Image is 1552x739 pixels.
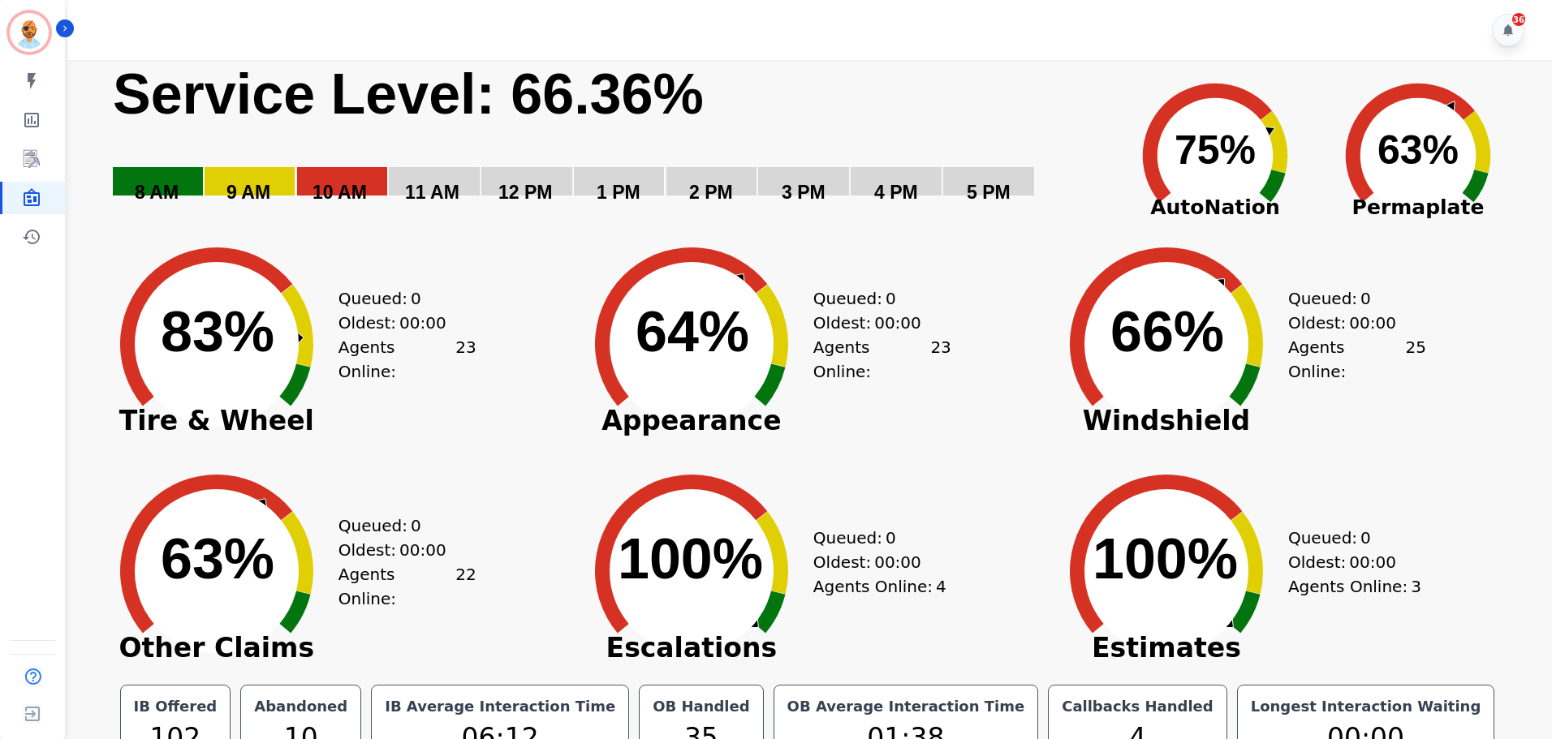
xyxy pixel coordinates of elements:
span: 3 [1411,574,1421,599]
div: Queued: [813,526,935,550]
div: IB Average Interaction Time [382,695,619,718]
span: 00:00 [399,311,446,335]
div: Queued: [338,286,460,311]
text: 1 PM [597,182,640,203]
div: Agents Online: [338,562,476,611]
span: 0 [886,526,896,550]
div: 36 [1512,13,1525,26]
text: 8 AM [135,182,179,203]
span: 0 [886,286,896,311]
text: 66% [1110,300,1224,363]
div: IB Offered [131,695,221,718]
text: 3 PM [782,182,826,203]
div: Agents Online: [813,335,951,384]
div: Callbacks Handled [1058,695,1217,718]
div: Agents Online: [1288,574,1426,599]
span: Tire & Wheel [95,413,338,429]
span: 0 [411,286,421,311]
div: OB Handled [649,695,752,718]
span: Permaplate [1317,192,1520,223]
text: 64% [636,300,749,363]
div: Oldest: [813,550,935,574]
span: 00:00 [1349,311,1396,335]
span: AutoNation [1114,192,1317,223]
span: Appearance [570,413,813,429]
span: 22 [455,562,476,611]
text: 75% [1175,127,1256,173]
div: Queued: [813,286,935,311]
span: 00:00 [874,311,921,335]
img: Bordered avatar [10,13,49,52]
div: Abandoned [251,695,351,718]
span: Other Claims [95,640,338,656]
span: 0 [1360,286,1371,311]
span: Estimates [1045,640,1288,656]
text: 100% [618,527,763,591]
span: Escalations [570,640,813,656]
div: Queued: [1288,286,1410,311]
div: Longest Interaction Waiting [1248,695,1485,718]
div: Oldest: [813,311,935,335]
div: Oldest: [1288,550,1410,574]
div: Agents Online: [1288,335,1426,384]
text: 9 AM [226,182,270,203]
text: 63% [1377,127,1459,173]
span: 0 [411,513,421,538]
text: 5 PM [967,182,1011,203]
div: Queued: [1288,526,1410,550]
span: 00:00 [399,538,446,562]
span: 4 [936,574,946,599]
span: Windshield [1045,413,1288,429]
span: 23 [455,335,476,384]
text: 2 PM [689,182,733,203]
text: 12 PM [498,182,552,203]
div: Queued: [338,513,460,538]
div: Agents Online: [813,574,951,599]
text: 11 AM [405,182,459,203]
div: Oldest: [1288,311,1410,335]
svg: Service Level: 0% [111,60,1110,226]
text: 4 PM [874,182,918,203]
div: OB Average Interaction Time [784,695,1028,718]
text: 83% [161,300,274,363]
text: 10 AM [313,182,367,203]
text: 100% [1093,527,1238,591]
span: 00:00 [1349,550,1396,574]
div: Oldest: [338,538,460,562]
span: 0 [1360,526,1371,550]
div: Oldest: [338,311,460,335]
div: Agents Online: [338,335,476,384]
span: 23 [930,335,951,384]
span: 00:00 [874,550,921,574]
text: 63% [161,527,274,591]
text: Service Level: 66.36% [113,62,704,126]
span: 25 [1405,335,1425,384]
